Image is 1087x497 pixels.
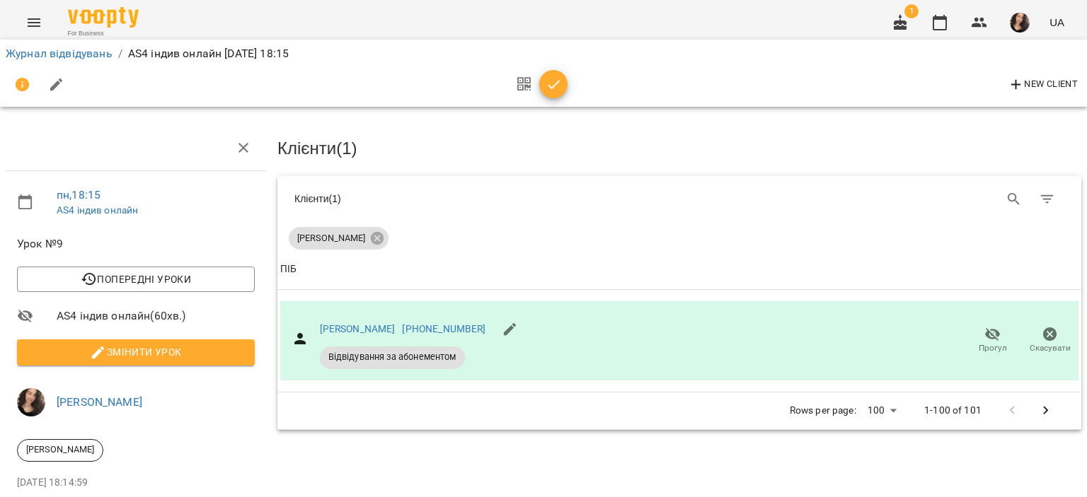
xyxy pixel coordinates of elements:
span: [PERSON_NAME] [289,232,374,245]
div: 100 [862,400,902,421]
a: AS4 індив онлайн [57,204,138,216]
a: [PERSON_NAME] [320,323,396,334]
p: AS4 індив онлайн [DATE] 18:15 [128,45,289,62]
button: Search [997,182,1031,216]
nav: breadcrumb [6,45,1081,62]
button: Next Page [1029,394,1063,428]
button: Попередні уроки [17,267,255,292]
div: Клієнти ( 1 ) [294,192,669,206]
span: 1 [904,4,919,18]
button: UA [1044,9,1070,35]
img: Voopty Logo [68,7,139,28]
button: New Client [1004,74,1081,96]
button: Фільтр [1030,182,1064,216]
span: Попередні уроки [28,271,243,288]
span: AS4 індив онлайн ( 60 хв. ) [57,308,255,324]
span: Прогул [979,342,1007,354]
div: [PERSON_NAME] [289,227,389,250]
h3: Клієнти ( 1 ) [277,139,1081,158]
span: New Client [1008,76,1078,93]
img: af1f68b2e62f557a8ede8df23d2b6d50.jpg [1010,13,1030,33]
button: Змінити урок [17,339,255,365]
span: UA [1049,15,1064,30]
div: Table Toolbar [277,176,1081,221]
a: Журнал відвідувань [6,47,113,60]
p: 1-100 of 101 [924,404,982,418]
button: Прогул [964,321,1021,361]
a: [PHONE_NUMBER] [402,323,485,334]
a: пн , 18:15 [57,188,100,201]
span: Скасувати [1030,342,1071,354]
span: For Business [68,29,139,38]
div: [PERSON_NAME] [17,439,103,462]
button: Menu [17,6,51,40]
span: ПІБ [280,261,1079,278]
a: [PERSON_NAME] [57,395,142,409]
li: / [118,45,122,62]
div: ПІБ [280,261,297,278]
span: Відвідування за абонементом [320,351,465,363]
span: [PERSON_NAME] [18,443,103,456]
div: Sort [280,261,297,278]
p: Rows per page: [790,404,856,418]
span: Змінити урок [28,344,243,361]
button: Скасувати [1021,321,1079,361]
span: Урок №9 [17,235,255,252]
p: [DATE] 18:14:59 [17,476,255,490]
img: af1f68b2e62f557a8ede8df23d2b6d50.jpg [17,388,45,416]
